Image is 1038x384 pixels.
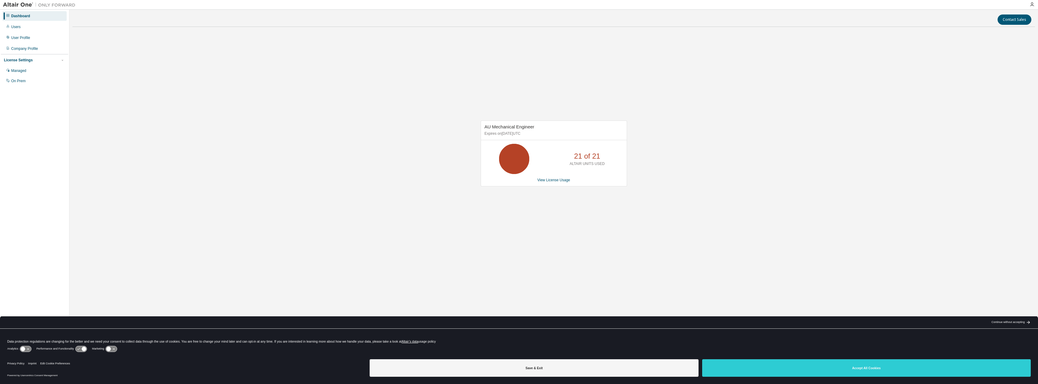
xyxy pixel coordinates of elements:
[570,161,605,166] p: ALTAIR UNITS USED
[11,14,30,18] div: Dashboard
[4,58,33,63] div: License Settings
[11,68,26,73] div: Managed
[574,151,600,161] p: 21 of 21
[11,24,21,29] div: Users
[11,79,26,83] div: On Prem
[485,131,622,136] p: Expires on [DATE] UTC
[11,35,30,40] div: User Profile
[3,2,78,8] img: Altair One
[485,124,534,129] span: AU Mechanical Engineer
[998,15,1031,25] button: Contact Sales
[537,178,570,182] a: View License Usage
[11,46,38,51] div: Company Profile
